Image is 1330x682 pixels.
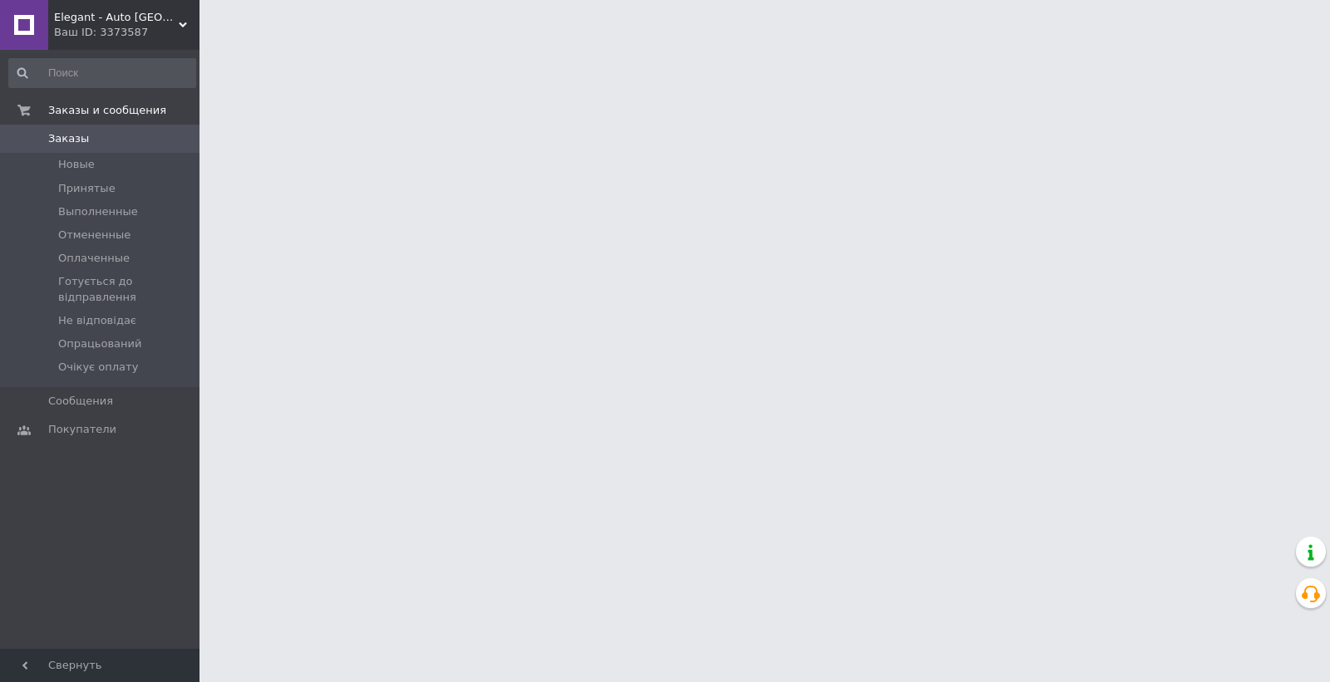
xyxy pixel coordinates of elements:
[58,251,130,266] span: Оплаченные
[58,204,138,219] span: Выполненные
[58,313,136,328] span: Не відповідає
[48,422,116,437] span: Покупатели
[58,157,95,172] span: Новые
[54,10,179,25] span: Elegant - Auto Украина
[8,58,196,88] input: Поиск
[54,25,199,40] div: Ваш ID: 3373587
[48,394,113,409] span: Сообщения
[58,181,116,196] span: Принятые
[58,274,195,304] span: Готується до відправлення
[58,228,131,243] span: Отмененные
[48,131,89,146] span: Заказы
[58,360,138,375] span: Очікує оплату
[48,103,166,118] span: Заказы и сообщения
[58,336,141,351] span: Опрацьований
